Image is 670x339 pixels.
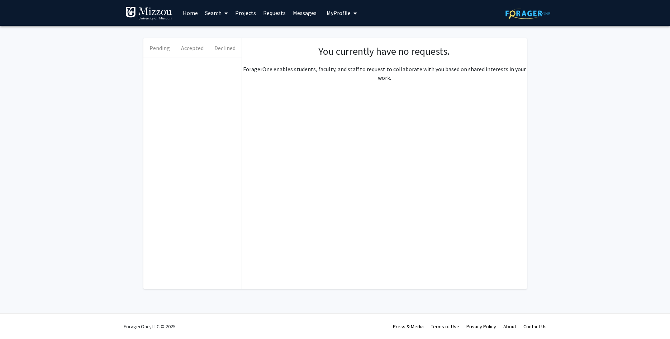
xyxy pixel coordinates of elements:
[124,314,176,339] div: ForagerOne, LLC © 2025
[289,0,320,25] a: Messages
[143,38,176,58] button: Pending
[209,38,241,58] button: Declined
[327,9,351,16] span: My Profile
[466,323,496,330] a: Privacy Policy
[201,0,232,25] a: Search
[249,45,520,58] h1: You currently have no requests.
[393,323,424,330] a: Press & Media
[260,0,289,25] a: Requests
[179,0,201,25] a: Home
[503,323,516,330] a: About
[431,323,459,330] a: Terms of Use
[505,8,550,19] img: ForagerOne Logo
[242,65,527,82] p: ForagerOne enables students, faculty, and staff to request to collaborate with you based on share...
[125,6,172,21] img: University of Missouri Logo
[523,323,547,330] a: Contact Us
[5,307,30,334] iframe: Chat
[176,38,209,58] button: Accepted
[232,0,260,25] a: Projects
